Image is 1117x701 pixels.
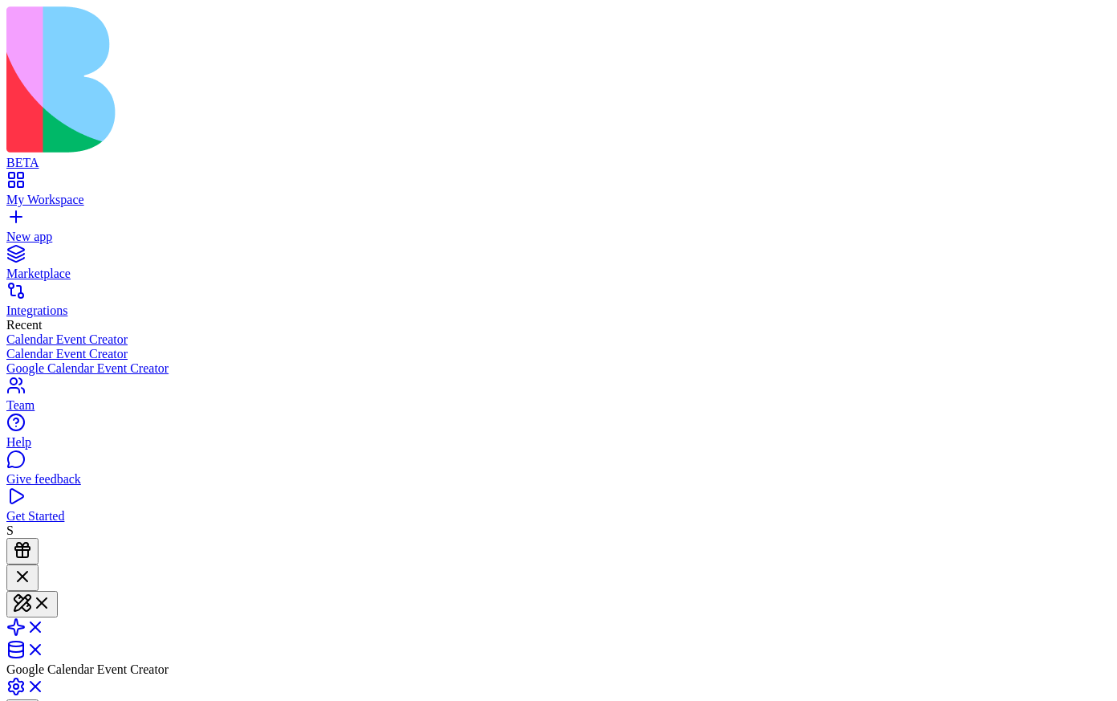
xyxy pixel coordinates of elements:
a: BETA [6,141,1111,170]
div: Give feedback [6,472,1111,487]
a: Google Calendar Event Creator [6,361,1111,376]
span: Google Calendar Event Creator [6,662,169,676]
div: Marketplace [6,267,1111,281]
a: Help [6,421,1111,450]
a: Integrations [6,289,1111,318]
a: New app [6,215,1111,244]
div: Team [6,398,1111,413]
div: New app [6,230,1111,244]
div: Get Started [6,509,1111,524]
div: My Workspace [6,193,1111,207]
a: My Workspace [6,178,1111,207]
img: logo [6,6,652,153]
a: Calendar Event Creator [6,347,1111,361]
a: Calendar Event Creator [6,332,1111,347]
div: Integrations [6,304,1111,318]
span: S [6,524,14,537]
div: Help [6,435,1111,450]
a: Marketplace [6,252,1111,281]
a: Team [6,384,1111,413]
span: Recent [6,318,42,332]
div: BETA [6,156,1111,170]
a: Get Started [6,495,1111,524]
a: Give feedback [6,458,1111,487]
